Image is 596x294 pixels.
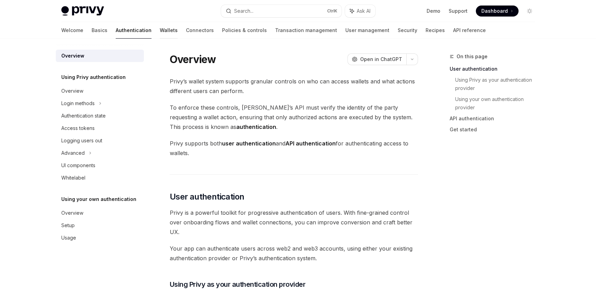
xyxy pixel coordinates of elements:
[453,22,486,39] a: API reference
[61,161,95,170] div: UI components
[56,122,144,134] a: Access tokens
[61,149,85,157] div: Advanced
[61,221,75,230] div: Setup
[398,22,417,39] a: Security
[56,50,144,62] a: Overview
[170,280,306,289] span: Using Privy as your authentication provider
[61,124,95,132] div: Access tokens
[56,110,144,122] a: Authentication state
[450,113,541,124] a: API authentication
[56,159,144,172] a: UI components
[347,53,406,65] button: Open in ChatGPT
[285,140,336,147] strong: API authentication
[61,234,76,242] div: Usage
[170,53,216,65] h1: Overview
[360,56,402,63] span: Open in ChatGPT
[56,232,144,244] a: Usage
[61,22,83,39] a: Welcome
[170,208,418,237] span: Privy is a powerful toolkit for progressive authentication of users. With fine-grained control ov...
[345,22,389,39] a: User management
[61,174,85,182] div: Whitelabel
[56,134,144,147] a: Logging users out
[170,244,418,263] span: Your app can authenticate users across web2 and web3 accounts, using either your existing authent...
[236,123,276,130] strong: authentication
[61,136,102,145] div: Logging users out
[61,209,83,217] div: Overview
[357,8,370,14] span: Ask AI
[116,22,151,39] a: Authentication
[449,8,468,14] a: Support
[450,63,541,74] a: User authentication
[160,22,178,39] a: Wallets
[61,6,104,16] img: light logo
[450,124,541,135] a: Get started
[345,5,375,17] button: Ask AI
[426,22,445,39] a: Recipes
[427,8,440,14] a: Demo
[275,22,337,39] a: Transaction management
[56,85,144,97] a: Overview
[524,6,535,17] button: Toggle dark mode
[170,103,418,132] span: To enforce these controls, [PERSON_NAME]’s API must verify the identity of the party requesting a...
[221,5,342,17] button: Search...CtrlK
[455,74,541,94] a: Using Privy as your authentication provider
[455,94,541,113] a: Using your own authentication provider
[61,52,84,60] div: Overview
[476,6,519,17] a: Dashboard
[222,140,276,147] strong: user authentication
[327,8,337,14] span: Ctrl K
[92,22,107,39] a: Basics
[170,191,244,202] span: User authentication
[170,77,418,96] span: Privy’s wallet system supports granular controls on who can access wallets and what actions diffe...
[61,87,83,95] div: Overview
[186,22,214,39] a: Connectors
[481,8,508,14] span: Dashboard
[61,73,126,81] h5: Using Privy authentication
[61,112,106,120] div: Authentication state
[61,99,95,108] div: Login methods
[234,7,253,15] div: Search...
[170,139,418,158] span: Privy supports both and for authenticating access to wallets.
[222,22,267,39] a: Policies & controls
[457,52,488,61] span: On this page
[56,219,144,232] a: Setup
[56,207,144,219] a: Overview
[56,172,144,184] a: Whitelabel
[61,195,136,203] h5: Using your own authentication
